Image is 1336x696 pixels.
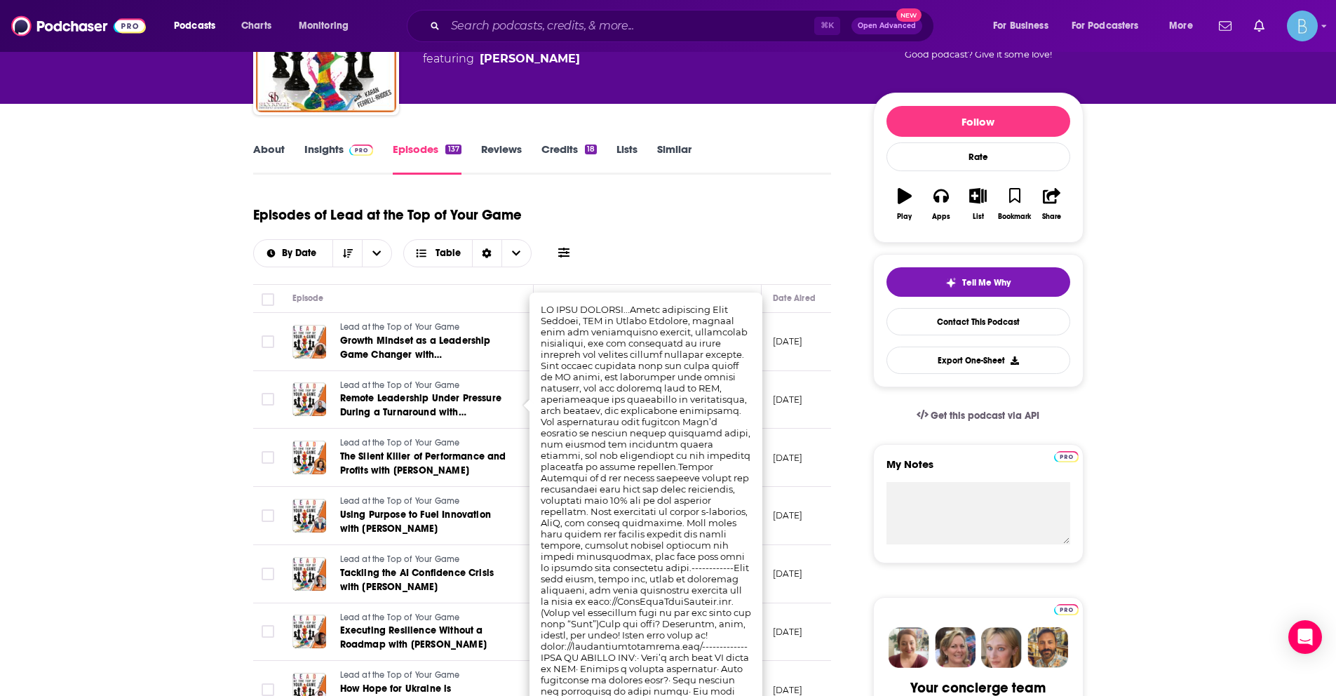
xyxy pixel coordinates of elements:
[773,509,803,521] p: [DATE]
[1072,16,1139,36] span: For Podcasters
[174,16,215,36] span: Podcasts
[232,15,280,37] a: Charts
[773,290,816,307] div: Date Aired
[896,8,922,22] span: New
[253,142,285,175] a: About
[1287,11,1318,41] span: Logged in as BLASTmedia
[814,17,840,35] span: ⌘ K
[585,145,597,154] div: 18
[403,239,532,267] button: Choose View
[481,142,522,175] a: Reviews
[886,347,1070,374] button: Export One-Sheet
[340,380,508,392] a: Lead at the Top of Your Game
[935,627,976,668] img: Barbara Profile
[420,10,947,42] div: Search podcasts, credits, & more...
[1054,604,1079,615] img: Podchaser Pro
[1027,627,1068,668] img: Jon Profile
[905,399,1051,433] a: Get this podcast via API
[1287,11,1318,41] button: Show profile menu
[472,240,501,267] div: Sort Direction
[340,554,460,564] span: Lead at the Top of Your Game
[340,334,508,362] a: Growth Mindset as a Leadership Game Changer with [PERSON_NAME]
[858,22,916,29] span: Open Advanced
[262,625,274,638] span: Toggle select row
[332,240,362,267] button: Sort Direction
[886,267,1070,297] button: tell me why sparkleTell Me Why
[773,394,803,406] p: [DATE]
[997,179,1033,229] button: Bookmark
[981,627,1022,668] img: Jules Profile
[1054,449,1079,462] a: Pro website
[545,290,590,307] div: Description
[932,213,950,221] div: Apps
[299,16,349,36] span: Monitoring
[1042,213,1061,221] div: Share
[1287,11,1318,41] img: User Profile
[886,179,923,229] button: Play
[340,322,460,332] span: Lead at the Top of Your Game
[340,321,508,334] a: Lead at the Top of Your Game
[340,613,460,622] span: Lead at the Top of Your Game
[262,509,274,522] span: Toggle select row
[254,248,333,258] button: open menu
[1169,16,1193,36] span: More
[657,142,691,175] a: Similar
[1213,14,1237,38] a: Show notifications dropdown
[423,51,730,67] span: featuring
[340,392,501,432] span: Remote Leadership Under Pressure During a Turnaround with [PERSON_NAME]
[445,145,461,154] div: 137
[362,240,391,267] button: open menu
[973,213,984,221] div: List
[253,206,522,224] h1: Episodes of Lead at the Top of Your Game
[886,308,1070,335] a: Contact This Podcast
[931,410,1039,422] span: Get this podcast via API
[340,509,491,535] span: Using Purpose to Fuel Innovation with [PERSON_NAME]
[11,13,146,39] img: Podchaser - Follow, Share and Rate Podcasts
[393,142,461,175] a: Episodes137
[616,142,637,175] a: Lists
[983,15,1066,37] button: open menu
[436,248,461,258] span: Table
[886,106,1070,137] button: Follow
[993,16,1048,36] span: For Business
[886,142,1070,171] div: Rate
[340,450,506,476] span: The Silent Killer of Performance and Profits with [PERSON_NAME]
[998,213,1031,221] div: Bookmark
[773,684,803,696] p: [DATE]
[340,624,487,650] span: Executing Resilience Without a Roadmap with [PERSON_NAME]
[349,145,374,156] img: Podchaser Pro
[340,566,508,594] a: Tackling the AI Confidence Crisis with [PERSON_NAME]
[945,277,957,288] img: tell me why sparkle
[340,437,508,450] a: Lead at the Top of Your Game
[773,452,803,464] p: [DATE]
[340,450,508,478] a: The Silent Killer of Performance and Profits with [PERSON_NAME]
[304,142,374,175] a: InsightsPodchaser Pro
[340,508,508,536] a: Using Purpose to Fuel Innovation with [PERSON_NAME]
[340,380,460,390] span: Lead at the Top of Your Game
[773,335,803,347] p: [DATE]
[1062,15,1159,37] button: open menu
[1248,14,1270,38] a: Show notifications dropdown
[1159,15,1210,37] button: open menu
[253,239,393,267] h2: Choose List sort
[340,669,508,682] a: Lead at the Top of Your Game
[340,624,508,652] a: Executing Resilience Without a Roadmap with [PERSON_NAME]
[1054,451,1079,462] img: Podchaser Pro
[905,49,1052,60] span: Good podcast? Give it some love!
[962,277,1011,288] span: Tell Me Why
[889,627,929,668] img: Sydney Profile
[959,179,996,229] button: List
[851,18,922,34] button: Open AdvancedNew
[773,568,803,580] p: [DATE]
[164,15,234,37] button: open menu
[340,496,460,506] span: Lead at the Top of Your Game
[340,495,508,508] a: Lead at the Top of Your Game
[262,683,274,696] span: Toggle select row
[741,290,758,307] button: Column Actions
[262,451,274,464] span: Toggle select row
[340,391,508,420] a: Remote Leadership Under Pressure During a Turnaround with [PERSON_NAME]
[541,142,597,175] a: Credits18
[340,567,494,593] span: Tackling the AI Confidence Crisis with [PERSON_NAME]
